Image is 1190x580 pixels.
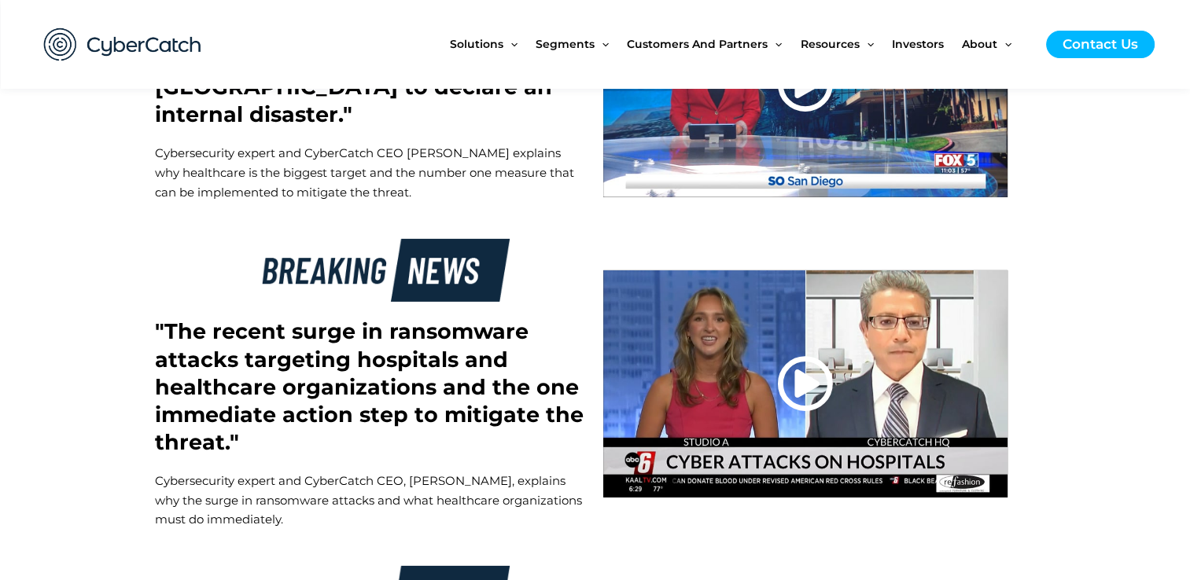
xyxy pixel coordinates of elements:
[962,11,997,77] span: About
[155,472,588,530] p: Cybersecurity expert and CyberCatch CEO, [PERSON_NAME], explains why the surge in ransomware atta...
[892,11,962,77] a: Investors
[768,11,782,77] span: Menu Toggle
[28,12,217,77] img: CyberCatch
[801,11,860,77] span: Resources
[1046,31,1155,58] a: Contact Us
[627,11,768,77] span: Customers and Partners
[860,11,874,77] span: Menu Toggle
[503,11,518,77] span: Menu Toggle
[450,11,1030,77] nav: Site Navigation: New Main Menu
[892,11,944,77] span: Investors
[595,11,609,77] span: Menu Toggle
[450,11,503,77] span: Solutions
[536,11,595,77] span: Segments
[155,318,588,455] h2: "The recent surge in ransomware attacks targeting hospitals and healthcare organizations and the ...
[997,11,1011,77] span: Menu Toggle
[155,144,588,202] p: Cybersecurity expert and CyberCatch CEO [PERSON_NAME] explains why healthcare is the biggest targ...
